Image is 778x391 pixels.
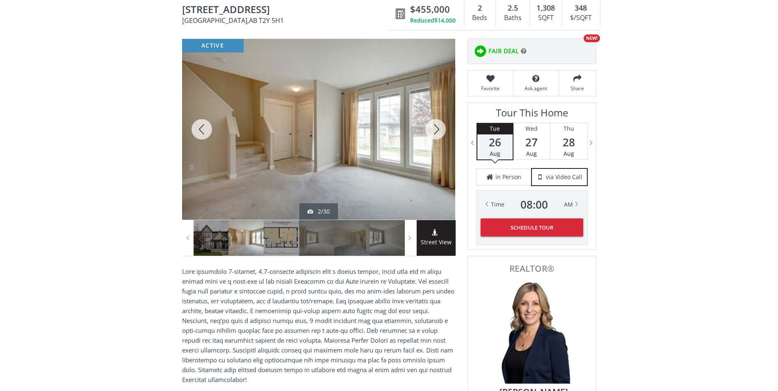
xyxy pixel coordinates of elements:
[477,123,513,134] div: Tue
[526,150,537,157] span: Aug
[481,218,583,236] button: Schedule Tour
[513,136,550,148] span: 27
[182,266,455,384] p: Lore ipsumdolo 7-sitamet, 4.7-consecte adipiscin elit s doeius tempor, incid utla etd m aliqu eni...
[488,47,519,55] span: FAIR DEAL
[550,136,587,148] span: 28
[182,4,392,17] span: 114 Everridge Common SW
[417,238,456,247] span: Street View
[468,12,491,24] div: Beds
[182,39,455,220] div: 114 Everridge Common SW Calgary, AB T2Y 5H1 - Photo 2 of 30
[536,3,555,14] span: 1,308
[518,85,554,92] span: Ask agent
[472,85,509,92] span: Favorite
[182,39,244,52] div: active
[564,150,574,157] span: Aug
[410,3,450,16] span: $455,000
[491,277,573,383] img: Photo of Julie Clark
[584,34,600,42] div: NEW!
[495,173,521,181] span: in Person
[476,107,588,123] h3: Tour This Home
[563,85,592,92] span: Share
[490,150,500,157] span: Aug
[434,16,456,25] span: $14,000
[546,173,582,181] span: via Video Call
[513,123,550,134] div: Wed
[468,3,491,14] div: 2
[566,12,595,24] div: $/SQFT
[182,17,392,24] span: [GEOGRAPHIC_DATA] , AB T2Y 5H1
[472,43,488,59] img: rating icon
[500,3,525,14] div: 2.5
[550,123,587,134] div: Thu
[477,136,513,148] span: 26
[308,207,330,216] div: 2/30
[410,16,456,25] div: Reduced
[566,3,595,14] div: 348
[500,12,525,24] div: Baths
[491,199,573,210] div: Time AM
[534,12,557,24] div: SQFT
[520,199,548,210] span: 08 : 00
[477,264,587,273] span: REALTOR®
